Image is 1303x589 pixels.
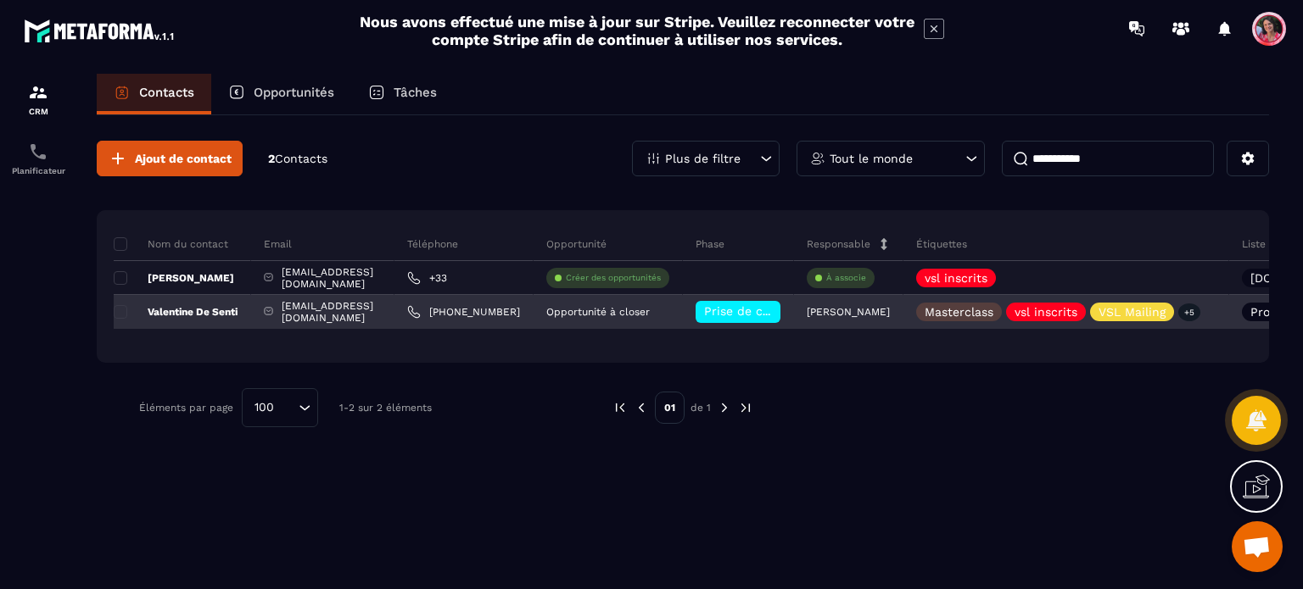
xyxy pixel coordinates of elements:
[4,107,72,116] p: CRM
[407,271,447,285] a: +33
[1178,303,1200,321] p: +5
[268,151,327,167] p: 2
[351,74,454,114] a: Tâches
[4,166,72,175] p: Planificateur
[807,237,870,251] p: Responsable
[546,237,607,251] p: Opportunité
[925,306,993,318] p: Masterclass
[97,141,243,176] button: Ajout de contact
[394,85,437,100] p: Tâches
[114,237,228,251] p: Nom du contact
[655,392,685,424] p: 01
[691,401,711,414] p: de 1
[546,306,650,318] p: Opportunité à closer
[4,69,72,129] a: formationformationCRM
[339,402,432,414] p: 1-2 sur 2 éléments
[264,237,292,251] p: Email
[114,271,234,285] p: [PERSON_NAME]
[566,272,661,284] p: Créer des opportunités
[139,402,233,414] p: Éléments par page
[275,152,327,165] span: Contacts
[4,129,72,188] a: schedulerschedulerPlanificateur
[359,13,915,48] h2: Nous avons effectué une mise à jour sur Stripe. Veuillez reconnecter votre compte Stripe afin de ...
[634,400,649,415] img: prev
[665,153,741,164] p: Plus de filtre
[807,306,890,318] p: [PERSON_NAME]
[704,304,861,318] span: Prise de contact effectuée
[1015,306,1077,318] p: vsl inscrits
[254,85,334,100] p: Opportunités
[114,305,238,319] p: Valentine De Senti
[738,400,753,415] img: next
[1099,306,1166,318] p: VSL Mailing
[1242,237,1266,251] p: Liste
[211,74,351,114] a: Opportunités
[612,400,628,415] img: prev
[717,400,732,415] img: next
[242,388,318,427] div: Search for option
[280,398,294,417] input: Search for option
[407,237,458,251] p: Téléphone
[28,142,48,162] img: scheduler
[925,272,987,284] p: vsl inscrits
[407,305,520,319] a: [PHONE_NUMBER]
[24,15,176,46] img: logo
[139,85,194,100] p: Contacts
[696,237,724,251] p: Phase
[28,82,48,103] img: formation
[830,153,913,164] p: Tout le monde
[135,150,232,167] span: Ajout de contact
[916,237,967,251] p: Étiquettes
[97,74,211,114] a: Contacts
[1232,521,1283,572] div: Ouvrir le chat
[826,272,866,284] p: À associe
[249,398,280,417] span: 100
